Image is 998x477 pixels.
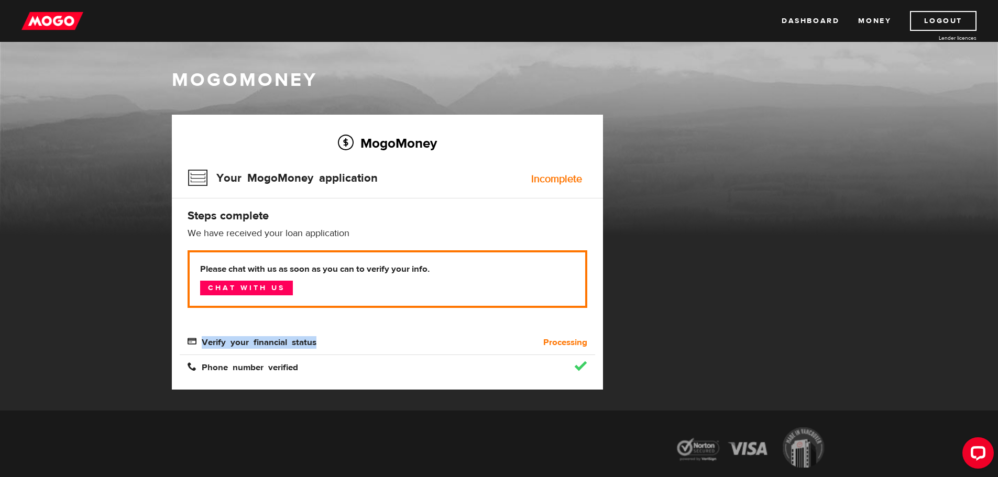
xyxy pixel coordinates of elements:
[172,69,827,91] h1: MogoMoney
[531,174,582,184] div: Incomplete
[200,281,293,295] a: Chat with us
[188,132,587,154] h2: MogoMoney
[188,164,378,192] h3: Your MogoMoney application
[858,11,891,31] a: Money
[954,433,998,477] iframe: LiveChat chat widget
[898,34,977,42] a: Lender licences
[188,208,587,223] h4: Steps complete
[782,11,839,31] a: Dashboard
[200,263,575,275] b: Please chat with us as soon as you can to verify your info.
[21,11,83,31] img: mogo_logo-11ee424be714fa7cbb0f0f49df9e16ec.png
[188,227,587,240] p: We have received your loan application
[188,362,298,371] span: Phone number verified
[543,336,587,349] b: Processing
[910,11,977,31] a: Logout
[188,337,316,346] span: Verify your financial status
